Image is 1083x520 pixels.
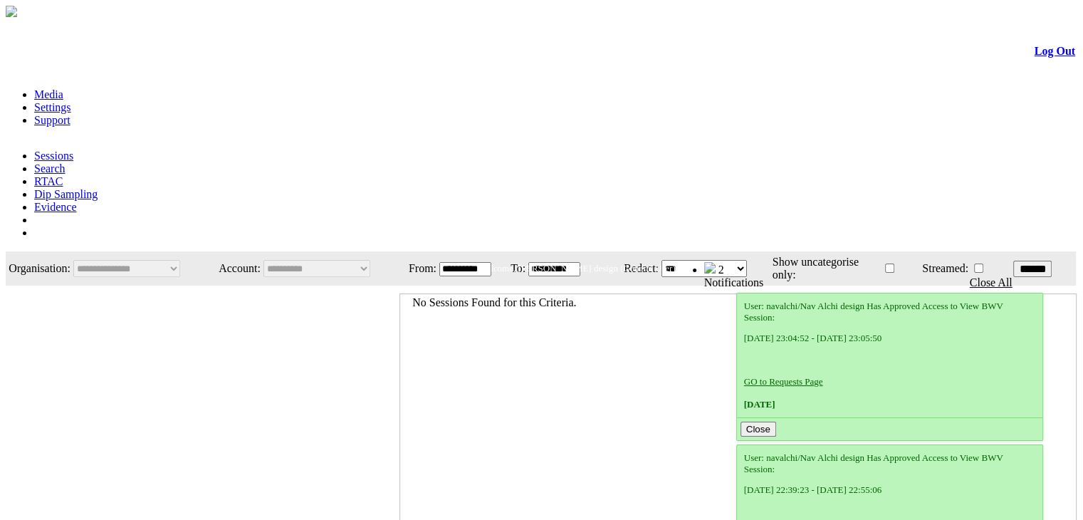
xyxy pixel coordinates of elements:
[34,114,70,126] a: Support
[34,101,71,113] a: Settings
[6,6,17,17] img: arrow-3.png
[744,376,823,387] a: GO to Requests Page
[718,264,724,276] span: 2
[34,201,77,213] a: Evidence
[412,296,576,308] span: No Sessions Found for this Criteria.
[741,422,776,437] button: Close
[704,262,716,274] img: bell25.png
[208,253,261,284] td: Account:
[401,253,437,284] td: From:
[34,188,98,200] a: Dip Sampling
[34,162,66,175] a: Search
[34,175,63,187] a: RTAC
[970,276,1013,288] a: Close All
[478,263,676,274] span: Welcome, [PERSON_NAME] design (General User)
[1035,45,1075,57] a: Log Out
[744,484,1035,496] p: [DATE] 22:39:23 - [DATE] 22:55:06
[7,253,71,284] td: Organisation:
[34,150,73,162] a: Sessions
[744,333,1035,344] p: [DATE] 23:04:52 - [DATE] 23:05:50
[744,399,775,410] span: [DATE]
[704,276,1047,289] div: Notifications
[744,301,1035,410] div: User: navalchi/Nav Alchi design Has Approved Access to View BWV Session:
[34,88,63,100] a: Media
